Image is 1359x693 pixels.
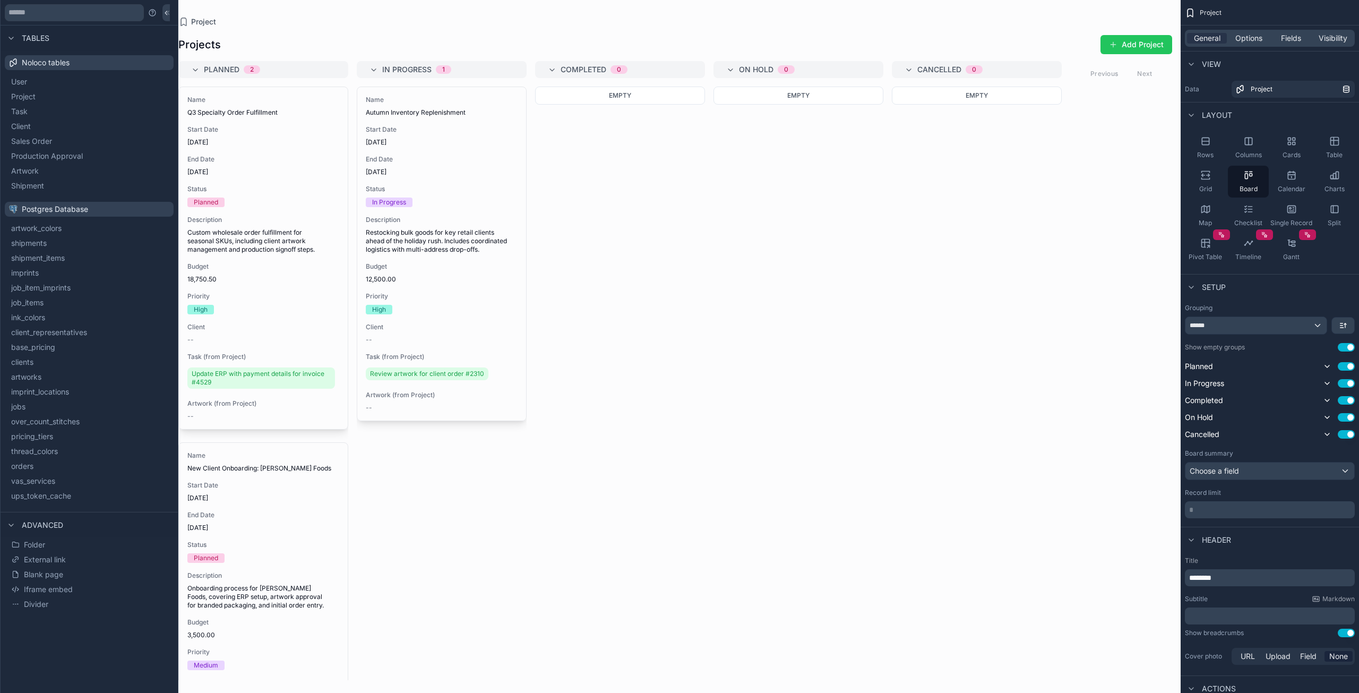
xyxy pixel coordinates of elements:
button: over_count_stitches [9,414,169,429]
div: scrollable content [1185,608,1355,624]
button: shipments [9,236,169,251]
span: Tables [22,33,49,44]
button: job_item_imprints [9,280,169,295]
span: Checklist [1234,219,1262,227]
button: Gantt [1271,234,1312,266]
span: orders [11,461,33,472]
button: Divider [9,597,169,612]
span: Field [1300,651,1317,662]
span: imprint_locations [11,387,69,397]
button: Client [9,119,169,134]
button: Folder [9,537,169,552]
span: Pivot Table [1189,253,1222,261]
button: imprint_locations [9,384,169,399]
span: base_pricing [11,342,55,353]
a: Project [1232,81,1355,98]
label: Grouping [1185,304,1212,312]
button: Single Record [1271,200,1312,232]
span: job_items [11,297,44,308]
span: Completed [1185,395,1223,406]
span: Markdown [1322,595,1355,603]
a: Markdown [1312,595,1355,603]
span: Postgres Database [22,204,88,215]
span: View [1202,59,1221,70]
div: scrollable content [1185,501,1355,518]
span: Visibility [1319,33,1347,44]
span: None [1329,651,1348,662]
div: scrollable content [1185,569,1355,586]
span: jobs [11,401,25,412]
button: Checklist [1228,200,1269,232]
label: Board summary [1185,449,1233,458]
button: Blank page [9,567,169,582]
span: Blank page [24,569,63,580]
button: Artwork [9,164,169,178]
span: Setup [1202,282,1226,293]
span: ups_token_cache [11,491,71,501]
span: Calendar [1278,185,1305,193]
button: thread_colors [9,444,169,459]
button: Calendar [1271,166,1312,198]
span: shipment_items [11,253,65,263]
span: Iframe embed [24,584,73,595]
span: Sales Order [11,136,52,147]
span: Split [1328,219,1341,227]
label: Subtitle [1185,595,1208,603]
span: Project [1200,8,1222,17]
span: shipments [11,238,47,249]
button: clients [9,355,169,370]
span: Table [1326,151,1343,159]
span: artwork_colors [11,223,62,234]
span: ink_colors [11,312,45,323]
span: Upload [1266,651,1291,662]
span: Client [11,121,31,132]
div: Choose a field [1185,463,1354,480]
button: Board [1228,166,1269,198]
span: Project [11,91,36,102]
span: Artwork [11,166,39,176]
button: Grid [1185,166,1226,198]
span: Cancelled [1185,429,1219,440]
button: Table [1314,132,1355,164]
button: Iframe embed [9,582,169,597]
span: Advanced [22,520,63,531]
span: Single Record [1270,219,1312,227]
button: Production Approval [9,149,169,164]
span: In Progress [1185,378,1224,389]
span: Charts [1324,185,1345,193]
span: client_representatives [11,327,87,338]
button: pricing_tiers [9,429,169,444]
button: Shipment [9,178,169,193]
button: ink_colors [9,310,169,325]
span: Folder [24,540,45,550]
span: Shipment [11,181,44,191]
button: Rows [1185,132,1226,164]
span: Task [11,106,28,117]
span: pricing_tiers [11,431,53,442]
span: over_count_stitches [11,416,80,427]
button: client_representatives [9,325,169,340]
button: Cards [1271,132,1312,164]
button: Sales Order [9,134,169,149]
span: Production Approval [11,151,83,161]
span: User [11,76,27,87]
span: artworks [11,372,41,382]
span: Project [1251,85,1272,93]
span: Options [1235,33,1262,44]
label: Record limit [1185,489,1221,497]
label: Cover photo [1185,652,1227,661]
span: vas_services [11,476,55,486]
span: imprints [11,268,39,278]
span: Divider [24,599,48,610]
span: External link [24,554,66,565]
button: Timeline [1228,234,1269,266]
span: Grid [1199,185,1212,193]
span: Map [1199,219,1212,227]
label: Title [1185,557,1355,565]
button: Columns [1228,132,1269,164]
button: imprints [9,266,169,280]
span: Columns [1235,151,1262,159]
button: base_pricing [9,340,169,355]
label: Data [1185,85,1227,93]
div: Show breadcrumbs [1185,629,1244,637]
